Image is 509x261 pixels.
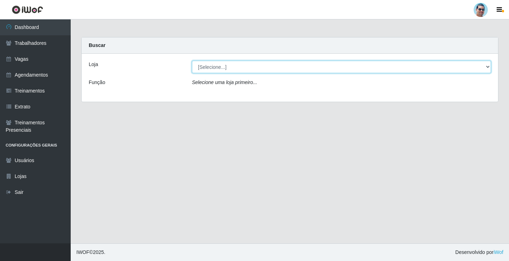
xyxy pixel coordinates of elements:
[493,249,503,255] a: iWof
[12,5,43,14] img: CoreUI Logo
[89,79,105,86] label: Função
[89,61,98,68] label: Loja
[89,42,105,48] strong: Buscar
[76,249,105,256] span: © 2025 .
[455,249,503,256] span: Desenvolvido por
[76,249,89,255] span: IWOF
[192,79,257,85] i: Selecione uma loja primeiro...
